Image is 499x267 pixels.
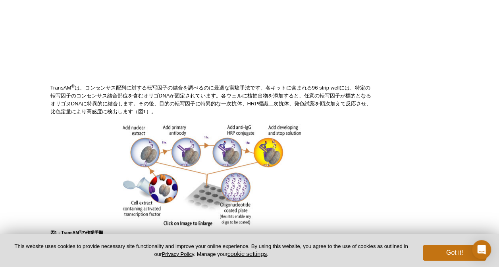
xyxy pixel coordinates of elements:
[71,83,75,88] sup: ®
[423,245,486,261] button: Got it!
[162,251,194,257] a: Privacy Policy
[472,240,491,259] div: Open Intercom Messenger
[123,124,301,226] img: Flow chart of the TransAM DNA binding transcription factor ELISA method for measurement of activa...
[79,229,81,233] sup: ®
[227,250,267,257] button: cookie settings
[13,243,410,258] p: This website uses cookies to provide necessary site functionality and improve your online experie...
[50,230,104,235] strong: 図1：TransAM の作業手順
[50,84,374,116] p: TransAM は、コンセンサス配列に対する転写因子の結合を調べるのに最適な実験手法です。各キットに含まれる96 strip wellには、特定の転写因子のコンセンサス結合部位を含むオリゴDNA...
[50,230,372,251] span: 核抽出物に含まれる活性化された転写因子が、strip wellプレートに固定されたオリゴDNAと結合する。一次抗体、二次抗体および発色試薬を順次反応させ、活性化された転写因子を比色定量する。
